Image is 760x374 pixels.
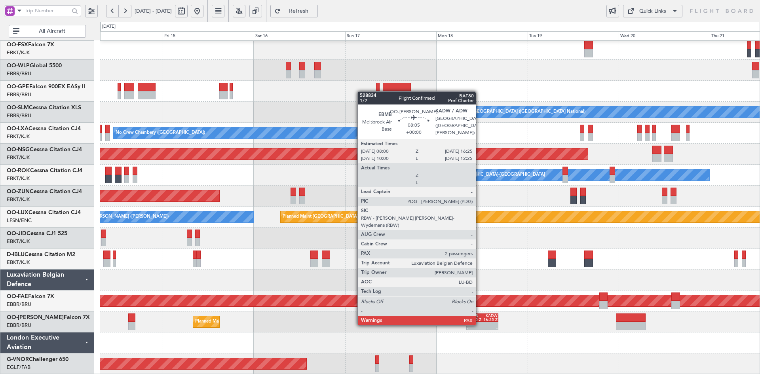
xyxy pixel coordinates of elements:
[7,84,29,89] span: OO-GPE
[436,31,527,41] div: Mon 18
[7,301,31,308] a: EBBR/BRU
[135,8,172,15] span: [DATE] - [DATE]
[116,127,205,139] div: No Crew Chambery ([GEOGRAPHIC_DATA])
[7,252,75,257] a: D-IBLUCessna Citation M2
[9,25,86,38] button: All Aircraft
[7,84,85,89] a: OO-GPEFalcon 900EX EASy II
[7,252,25,257] span: D-IBLU
[7,357,29,362] span: G-VNOR
[7,364,30,371] a: EGLF/FAB
[7,294,28,299] span: OO-FAE
[74,211,169,223] div: No Crew [PERSON_NAME] ([PERSON_NAME])
[467,318,483,322] div: 08:00 Z
[7,126,28,131] span: OO-LXA
[7,63,30,68] span: OO-WLP
[7,168,82,173] a: OO-ROKCessna Citation CJ4
[7,259,30,266] a: EBKT/KJK
[619,31,710,41] div: Wed 20
[195,316,338,328] div: Planned Maint [GEOGRAPHIC_DATA] ([GEOGRAPHIC_DATA] National)
[7,238,30,245] a: EBKT/KJK
[7,147,82,152] a: OO-NSGCessna Citation CJ4
[7,168,30,173] span: OO-ROK
[7,105,81,110] a: OO-SLMCessna Citation XLS
[7,231,27,236] span: OO-JID
[7,196,30,203] a: EBKT/KJK
[7,357,68,362] a: G-VNORChallenger 650
[7,210,81,215] a: OO-LUXCessna Citation CJ4
[7,112,31,119] a: EBBR/BRU
[7,210,28,215] span: OO-LUX
[467,326,483,330] div: -
[283,211,407,223] div: Planned Maint [GEOGRAPHIC_DATA] ([GEOGRAPHIC_DATA])
[270,5,318,17] button: Refresh
[7,42,54,47] a: OO-FSXFalcon 7X
[7,147,30,152] span: OO-NSG
[7,315,64,320] span: OO-[PERSON_NAME]
[7,189,82,194] a: OO-ZUNCessna Citation CJ4
[7,91,31,98] a: EBBR/BRU
[7,70,31,77] a: EBBR/BRU
[7,231,67,236] a: OO-JIDCessna CJ1 525
[7,42,28,47] span: OO-FSX
[7,315,90,320] a: OO-[PERSON_NAME]Falcon 7X
[7,126,81,131] a: OO-LXACessna Citation CJ4
[72,31,163,41] div: Thu 14
[438,106,585,118] div: A/C Unavailable [GEOGRAPHIC_DATA] ([GEOGRAPHIC_DATA] National)
[21,28,83,34] span: All Aircraft
[163,31,254,41] div: Fri 15
[467,314,483,318] div: EBMB
[528,31,619,41] div: Tue 19
[639,8,666,15] div: Quick Links
[7,322,31,329] a: EBBR/BRU
[7,294,54,299] a: OO-FAEFalcon 7X
[25,5,69,17] input: Trip Number
[483,326,498,330] div: -
[7,175,30,182] a: EBKT/KJK
[283,8,315,14] span: Refresh
[7,189,30,194] span: OO-ZUN
[623,5,682,17] button: Quick Links
[438,169,545,181] div: Owner [GEOGRAPHIC_DATA]-[GEOGRAPHIC_DATA]
[7,154,30,161] a: EBKT/KJK
[345,31,436,41] div: Sun 17
[7,217,32,224] a: LFSN/ENC
[483,314,498,318] div: KADW
[7,105,29,110] span: OO-SLM
[7,133,30,140] a: EBKT/KJK
[254,31,345,41] div: Sat 16
[483,318,498,322] div: 16:25 Z
[102,23,116,30] div: [DATE]
[7,49,30,56] a: EBKT/KJK
[7,63,62,68] a: OO-WLPGlobal 5500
